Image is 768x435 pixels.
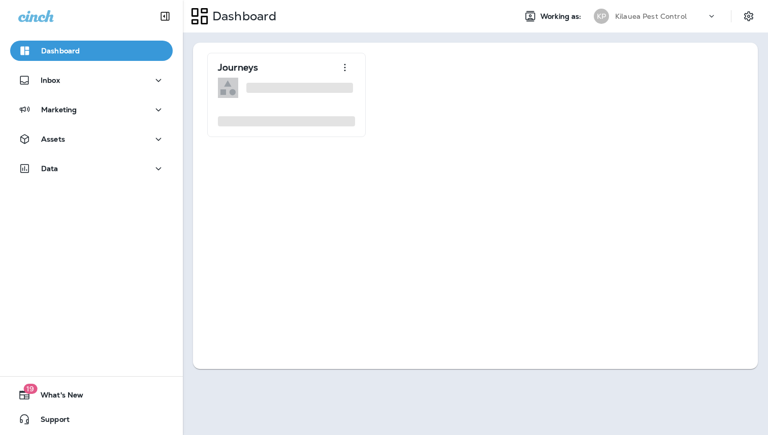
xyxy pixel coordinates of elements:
[30,415,70,427] span: Support
[30,391,83,403] span: What's New
[10,99,173,120] button: Marketing
[10,158,173,179] button: Data
[208,9,276,24] p: Dashboard
[41,47,80,55] p: Dashboard
[41,135,65,143] p: Assets
[10,41,173,61] button: Dashboard
[151,6,179,26] button: Collapse Sidebar
[615,12,687,20] p: Kilauea Pest Control
[10,129,173,149] button: Assets
[218,62,258,73] p: Journeys
[23,384,37,394] span: 19
[540,12,584,21] span: Working as:
[594,9,609,24] div: KP
[41,164,58,173] p: Data
[41,106,77,114] p: Marketing
[10,70,173,90] button: Inbox
[10,385,173,405] button: 19What's New
[41,76,60,84] p: Inbox
[740,7,758,25] button: Settings
[10,409,173,429] button: Support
